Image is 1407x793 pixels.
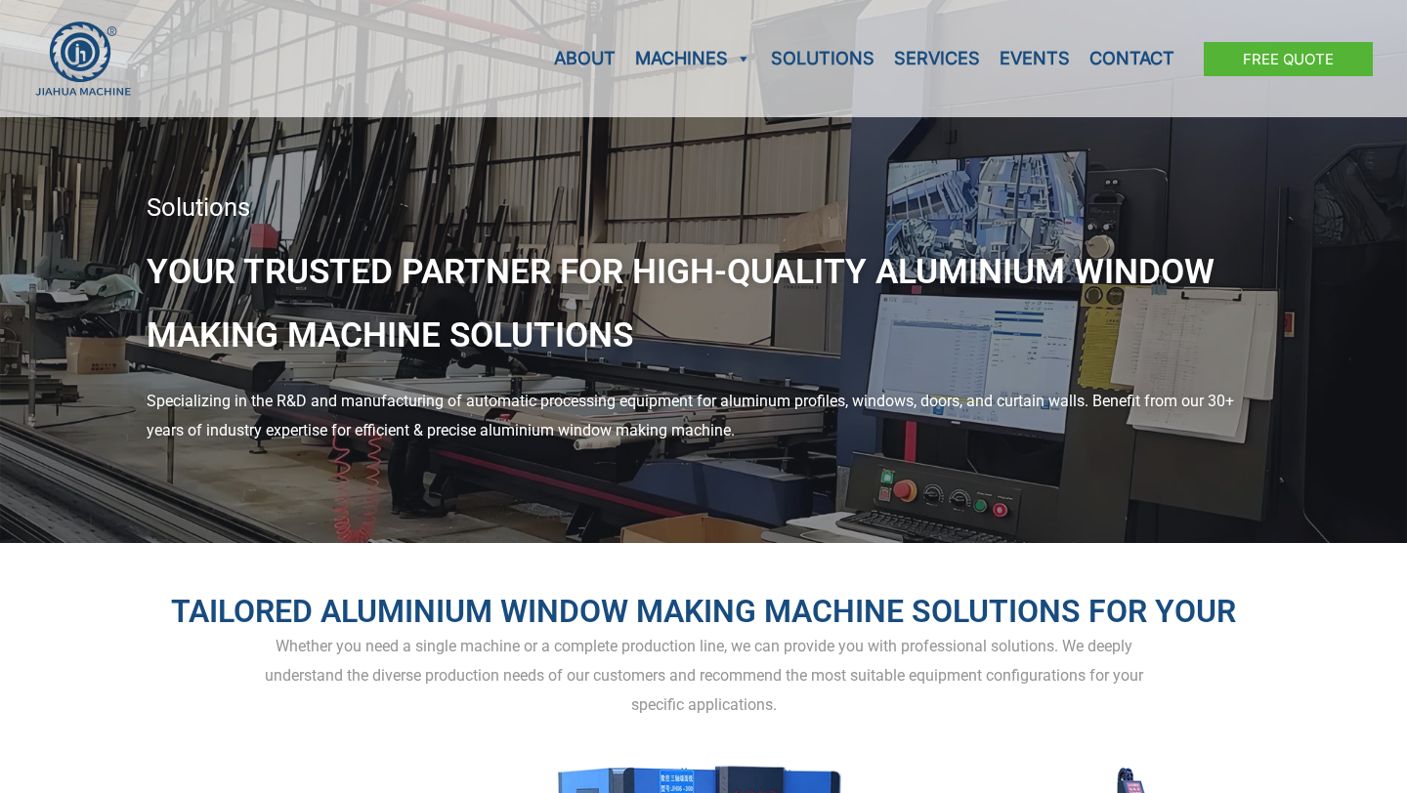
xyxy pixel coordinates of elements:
img: JH Aluminium Window & Door Processing Machines [34,21,132,97]
div: Specializing in the R&D and manufacturing of automatic processing equipment for aluminum profiles... [147,387,1260,444]
div: Solutions [147,195,1260,221]
div: Whether you need a single machine or a complete production line, we can provide you with professi... [147,632,1260,719]
h2: Tailored Aluminium Window Making Machine Solutions for Your [147,592,1260,633]
h1: Your Trusted Partner for High-Quality Aluminium Window Making Machine Solutions [147,240,1260,368]
a: Free Quote [1204,42,1373,76]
